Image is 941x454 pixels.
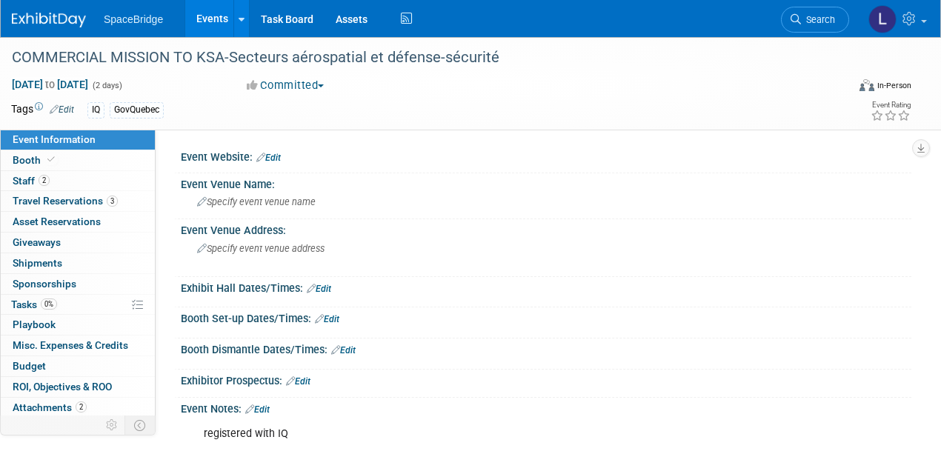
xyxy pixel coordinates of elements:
a: Staff2 [1,171,155,191]
a: Edit [286,376,310,387]
img: ExhibitDay [12,13,86,27]
a: Giveaways [1,233,155,253]
div: Event Website: [181,146,911,165]
span: Budget [13,360,46,372]
a: Playbook [1,315,155,335]
span: Tasks [11,298,57,310]
div: Exhibit Hall Dates/Times: [181,277,911,296]
div: Booth Dismantle Dates/Times: [181,338,911,358]
span: Travel Reservations [13,195,118,207]
a: Tasks0% [1,295,155,315]
i: Booth reservation complete [47,156,55,164]
span: Attachments [13,401,87,413]
div: COMMERCIAL MISSION TO KSA-Secteurs aérospatial et défense-sécurité [7,44,834,71]
span: Specify event venue name [197,196,316,207]
div: Booth Set-up Dates/Times: [181,307,911,327]
a: Edit [331,345,356,355]
div: Event Venue Name: [181,173,911,192]
span: (2 days) [91,81,122,90]
a: ROI, Objectives & ROO [1,377,155,397]
a: Edit [256,153,281,163]
div: Exhibitor Prospectus: [181,370,911,389]
span: Shipments [13,257,62,269]
td: Toggle Event Tabs [125,415,156,435]
span: Search [801,14,835,25]
div: In-Person [877,80,911,91]
span: Misc. Expenses & Credits [13,339,128,351]
span: Booth [13,154,58,166]
a: Sponsorships [1,274,155,294]
span: Sponsorships [13,278,76,290]
span: 2 [39,175,50,186]
span: Giveaways [13,236,61,248]
a: Budget [1,356,155,376]
td: Personalize Event Tab Strip [99,415,125,435]
span: Staff [13,175,50,187]
span: Asset Reservations [13,216,101,227]
a: Search [781,7,849,33]
div: Event Venue Address: [181,219,911,238]
a: Asset Reservations [1,212,155,232]
a: Attachments2 [1,398,155,418]
a: Edit [245,404,270,415]
div: Event Notes: [181,398,911,417]
span: 0% [41,298,57,310]
div: Event Format [780,77,912,99]
div: IQ [87,102,104,118]
span: SpaceBridge [104,13,163,25]
img: Format-Inperson.png [859,79,874,91]
a: Shipments [1,253,155,273]
img: Luminita Oprescu [868,5,897,33]
span: 3 [107,196,118,207]
a: Edit [50,104,74,115]
span: [DATE] [DATE] [11,78,89,91]
a: Misc. Expenses & Credits [1,336,155,355]
span: Playbook [13,318,56,330]
button: Committed [242,78,330,93]
a: Event Information [1,130,155,150]
span: to [43,79,57,90]
div: Event Rating [871,101,911,109]
span: Event Information [13,133,96,145]
span: 2 [76,401,87,413]
a: Travel Reservations3 [1,191,155,211]
a: Booth [1,150,155,170]
span: Specify event venue address [197,243,325,254]
a: Edit [315,314,339,324]
a: Edit [307,284,331,294]
span: ROI, Objectives & ROO [13,381,112,393]
td: Tags [11,101,74,118]
div: GovQuebec [110,102,164,118]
